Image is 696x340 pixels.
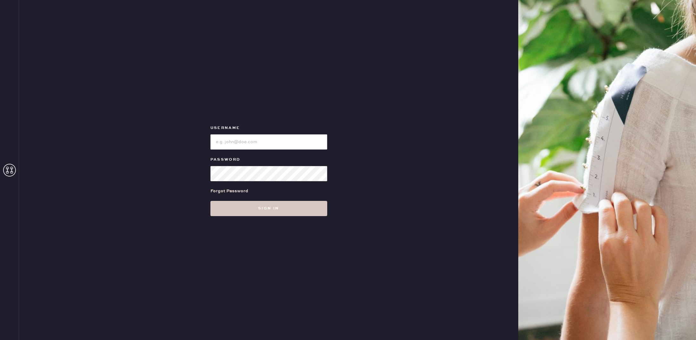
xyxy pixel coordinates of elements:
[210,156,327,164] label: Password
[210,181,248,201] a: Forgot Password
[210,188,248,195] div: Forgot Password
[210,124,327,132] label: Username
[210,134,327,150] input: e.g. john@doe.com
[210,201,327,216] button: Sign in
